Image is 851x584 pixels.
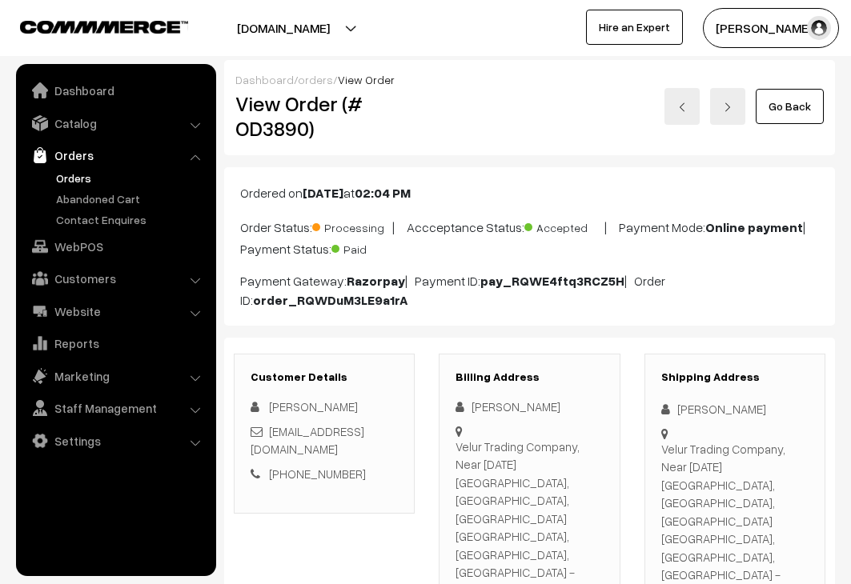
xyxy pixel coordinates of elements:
[20,109,211,138] a: Catalog
[20,21,188,33] img: COMMMERCE
[235,71,824,88] div: / /
[52,170,211,186] a: Orders
[251,370,398,384] h3: Customer Details
[480,273,624,289] b: pay_RQWE4ftq3RCZ5H
[240,215,819,258] p: Order Status: | Accceptance Status: | Payment Mode: | Payment Status:
[331,237,411,258] span: Paid
[235,73,294,86] a: Dashboard
[524,215,604,236] span: Accepted
[240,183,819,202] p: Ordered on at
[347,273,405,289] b: Razorpay
[723,102,733,112] img: right-arrow.png
[20,426,211,455] a: Settings
[20,362,211,390] a: Marketing
[661,370,809,384] h3: Shipping Address
[251,424,364,457] a: [EMAIL_ADDRESS][DOMAIN_NAME]
[661,400,809,418] div: [PERSON_NAME]
[312,215,392,236] span: Processing
[20,264,211,293] a: Customers
[338,73,395,86] span: View Order
[20,394,211,422] a: Staff Management
[703,8,839,48] button: [PERSON_NAME]
[269,466,366,481] a: [PHONE_NUMBER]
[20,297,211,326] a: Website
[807,16,831,40] img: user
[20,329,211,358] a: Reports
[677,102,687,112] img: left-arrow.png
[355,185,411,201] b: 02:04 PM
[20,141,211,170] a: Orders
[20,76,211,105] a: Dashboard
[52,211,211,228] a: Contact Enquires
[253,292,408,308] b: order_RQWDuM3LE9a1rA
[456,398,603,416] div: [PERSON_NAME]
[456,370,603,384] h3: Billing Address
[240,271,819,310] p: Payment Gateway: | Payment ID: | Order ID:
[20,232,211,261] a: WebPOS
[586,10,683,45] a: Hire an Expert
[705,219,803,235] b: Online payment
[756,89,824,124] a: Go Back
[269,399,358,414] span: [PERSON_NAME]
[20,16,160,35] a: COMMMERCE
[181,8,386,48] button: [DOMAIN_NAME]
[298,73,333,86] a: orders
[52,190,211,207] a: Abandoned Cart
[303,185,343,201] b: [DATE]
[235,91,415,141] h2: View Order (# OD3890)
